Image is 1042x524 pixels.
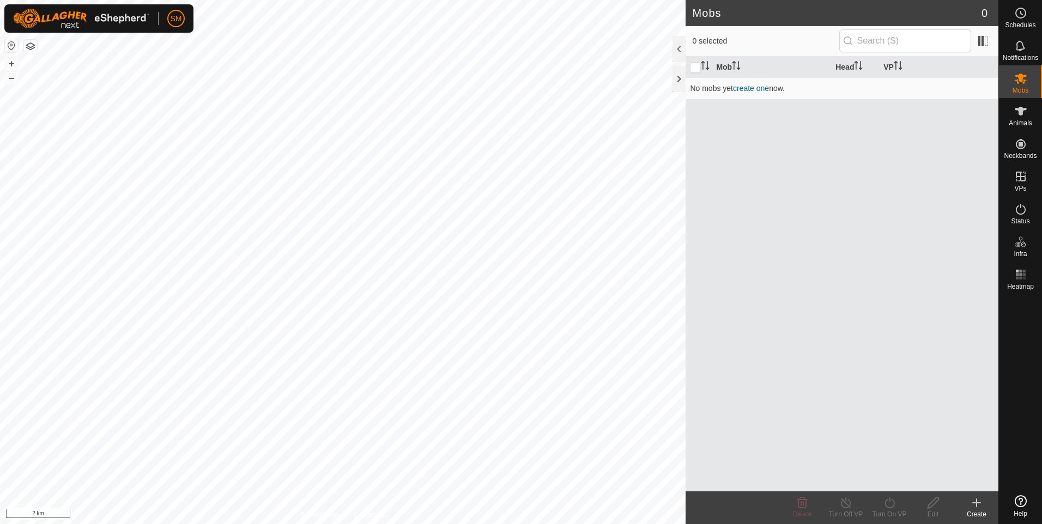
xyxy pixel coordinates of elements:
p-sorticon: Activate to sort [854,63,863,71]
span: Mobs [1013,87,1028,94]
span: Notifications [1003,54,1038,61]
button: Reset Map [5,39,18,52]
td: No mobs yet now. [686,77,998,99]
h2: Mobs [692,7,981,20]
div: Turn On VP [868,509,911,519]
span: Heatmap [1007,283,1034,290]
button: – [5,71,18,84]
div: Edit [911,509,955,519]
span: Infra [1014,251,1027,257]
button: Map Layers [24,40,37,53]
div: Turn Off VP [824,509,868,519]
th: Head [831,57,879,78]
th: VP [879,57,998,78]
a: Privacy Policy [300,510,341,520]
span: VPs [1014,185,1026,192]
a: Contact Us [354,510,386,520]
span: SM [171,13,182,25]
input: Search (S) [839,29,971,52]
a: Help [999,491,1042,521]
span: Help [1014,510,1027,517]
span: Animals [1009,120,1032,126]
span: 0 [982,5,988,21]
p-sorticon: Activate to sort [894,63,902,71]
span: Neckbands [1004,153,1037,159]
span: 0 selected [692,35,839,47]
span: Delete [793,510,812,518]
p-sorticon: Activate to sort [701,63,710,71]
img: Gallagher Logo [13,9,149,28]
p-sorticon: Activate to sort [732,63,741,71]
span: Status [1011,218,1029,224]
div: Create [955,509,998,519]
a: create one [733,84,769,93]
button: + [5,57,18,70]
th: Mob [712,57,831,78]
span: Schedules [1005,22,1035,28]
